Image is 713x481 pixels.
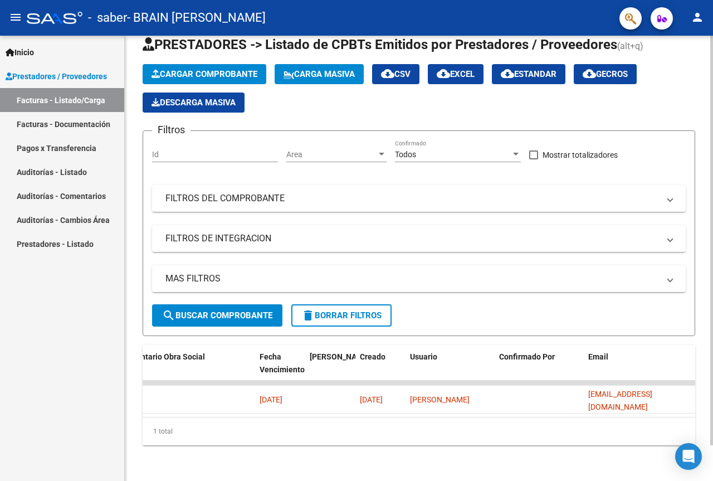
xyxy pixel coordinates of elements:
mat-icon: cloud_download [501,67,514,80]
span: (alt+q) [617,41,643,51]
mat-icon: person [691,11,704,24]
app-download-masive: Descarga masiva de comprobantes (adjuntos) [143,93,245,113]
span: - BRAIN [PERSON_NAME] [127,6,266,30]
span: [DATE] [260,395,282,404]
span: EXCEL [437,69,475,79]
span: Descarga Masiva [152,98,236,108]
button: Gecros [574,64,637,84]
datatable-header-cell: Email [584,345,695,394]
button: CSV [372,64,419,84]
mat-expansion-panel-header: MAS FILTROS [152,265,686,292]
button: Buscar Comprobante [152,304,282,327]
mat-icon: cloud_download [381,67,394,80]
span: Buscar Comprobante [162,310,272,320]
datatable-header-cell: Comentario Obra Social [116,345,255,394]
span: [DATE] [360,395,383,404]
span: [EMAIL_ADDRESS][DOMAIN_NAME] [588,390,652,411]
span: Fecha Vencimiento [260,352,305,374]
button: EXCEL [428,64,484,84]
h3: Filtros [152,122,191,138]
button: Borrar Filtros [291,304,392,327]
mat-icon: menu [9,11,22,24]
span: Creado [360,352,385,361]
mat-expansion-panel-header: FILTROS DE INTEGRACION [152,225,686,252]
span: Gecros [583,69,628,79]
span: Mostrar totalizadores [543,148,618,162]
span: Confirmado Por [499,352,555,361]
div: 1 total [143,417,695,445]
span: Inicio [6,46,34,59]
button: Carga Masiva [275,64,364,84]
span: Prestadores / Proveedores [6,70,107,82]
mat-panel-title: FILTROS DEL COMPROBANTE [165,192,659,205]
mat-panel-title: FILTROS DE INTEGRACION [165,232,659,245]
datatable-header-cell: Fecha Confimado [305,345,355,394]
mat-icon: search [162,309,175,322]
button: Cargar Comprobante [143,64,266,84]
mat-expansion-panel-header: FILTROS DEL COMPROBANTE [152,185,686,212]
mat-icon: delete [301,309,315,322]
span: Todos [395,150,416,159]
mat-icon: cloud_download [437,67,450,80]
span: Usuario [410,352,437,361]
span: Email [588,352,608,361]
datatable-header-cell: Usuario [406,345,495,394]
span: [PERSON_NAME] [310,352,370,361]
mat-icon: cloud_download [583,67,596,80]
span: Area [286,150,377,159]
button: Descarga Masiva [143,93,245,113]
span: Comentario Obra Social [120,352,205,361]
datatable-header-cell: Creado [355,345,406,394]
datatable-header-cell: Fecha Vencimiento [255,345,305,394]
span: PRESTADORES -> Listado de CPBTs Emitidos por Prestadores / Proveedores [143,37,617,52]
mat-panel-title: MAS FILTROS [165,273,659,285]
span: Cargar Comprobante [152,69,257,79]
datatable-header-cell: Confirmado Por [495,345,584,394]
div: Open Intercom Messenger [675,443,702,470]
span: Estandar [501,69,556,79]
span: Carga Masiva [284,69,355,79]
span: [PERSON_NAME] [410,395,470,404]
span: CSV [381,69,411,79]
button: Estandar [492,64,565,84]
span: - saber [88,6,127,30]
span: Borrar Filtros [301,310,382,320]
